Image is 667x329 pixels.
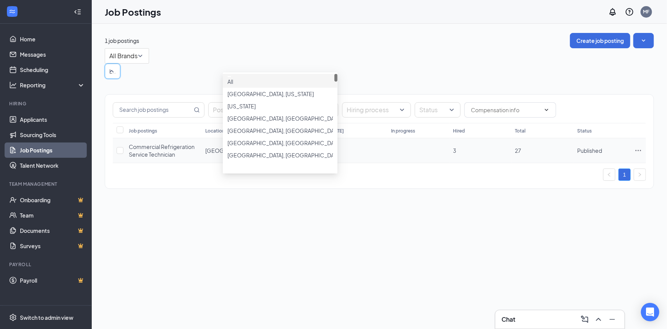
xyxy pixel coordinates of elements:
[20,47,85,62] a: Messages
[109,49,138,63] p: All Brands
[544,107,550,113] svg: ChevronDown
[20,192,85,208] a: OnboardingCrown
[625,7,634,16] svg: QuestionInfo
[9,181,84,187] div: Team Management
[74,8,81,16] svg: Collapse
[205,128,260,134] div: Location
[223,88,338,100] div: Akron, Ohio
[223,149,338,161] div: Ashburn, VA
[603,169,615,181] li: Previous Page
[20,208,85,223] a: TeamCrown
[194,107,200,113] svg: MagnifyingGlass
[9,314,17,321] svg: Settings
[223,124,338,137] div: Anaheim, CA
[105,5,161,18] h1: Job Postings
[641,303,659,321] div: Open Intercom Messenger
[619,169,630,180] a: 1
[227,127,341,134] span: [GEOGRAPHIC_DATA], [GEOGRAPHIC_DATA]
[129,128,198,134] div: Job postings
[223,137,338,149] div: Apple Valley, CA
[9,100,84,107] div: Hiring
[634,169,646,181] li: Next Page
[603,169,615,181] button: left
[607,172,612,177] span: left
[223,100,338,112] div: Alabama
[325,123,387,138] th: [DATE]
[453,147,456,154] span: 3
[511,123,573,138] th: Total
[227,90,314,97] span: [GEOGRAPHIC_DATA], [US_STATE]
[515,147,521,154] span: 27
[618,169,631,181] li: 1
[20,273,85,288] a: PayrollCrown
[227,78,233,85] span: All
[608,7,617,16] svg: Notifications
[606,313,618,326] button: Minimize
[450,123,511,138] th: Hired
[501,315,515,324] h3: Chat
[634,169,646,181] button: right
[633,33,654,48] button: SmallChevronDown
[20,112,85,127] a: Applicants
[579,313,591,326] button: ComposeMessage
[20,31,85,47] a: Home
[227,139,341,146] span: [GEOGRAPHIC_DATA], [GEOGRAPHIC_DATA]
[640,37,648,44] svg: SmallChevronDown
[227,103,256,110] span: [US_STATE]
[573,123,631,138] th: Status
[580,315,589,324] svg: ComposeMessage
[223,112,338,124] div: Alexandria, VA
[205,147,292,154] span: [GEOGRAPHIC_DATA], [US_STATE]
[635,147,642,154] svg: Ellipses
[105,36,139,45] p: 1 job postings
[113,103,192,117] input: Search job postings
[594,315,603,324] svg: ChevronUp
[387,123,449,138] th: In progress
[227,152,341,159] span: [GEOGRAPHIC_DATA], [GEOGRAPHIC_DATA]
[638,172,642,177] span: right
[8,8,16,15] svg: WorkstreamLogo
[20,158,85,173] a: Talent Network
[608,315,617,324] svg: Minimize
[20,127,85,142] a: Sourcing Tools
[20,238,85,254] a: SurveysCrown
[227,76,231,77] img: checkbox
[577,147,602,154] span: Published
[471,106,540,114] input: Compensation info
[129,143,195,158] span: Commercial Refrigeration Service Technician
[20,314,73,321] div: Switch to admin view
[227,115,341,122] span: [GEOGRAPHIC_DATA], [GEOGRAPHIC_DATA]
[570,33,630,48] button: Create job posting
[20,142,85,158] a: Job Postings
[20,223,85,238] a: DocumentsCrown
[20,62,85,77] a: Scheduling
[201,138,263,163] td: Nashville, Tennessee
[223,74,338,88] div: All
[9,261,84,268] div: Payroll
[643,8,650,15] div: MF
[20,81,86,89] div: Reporting
[592,313,605,326] button: ChevronUp
[9,81,17,89] svg: Analysis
